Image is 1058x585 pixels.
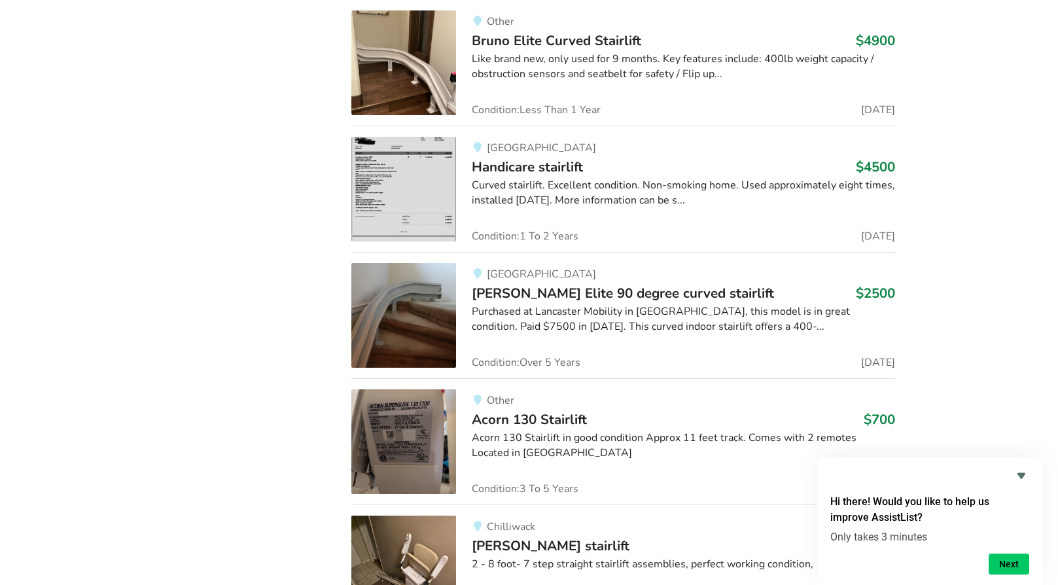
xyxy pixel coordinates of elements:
span: Chilliwack [487,520,535,534]
span: Other [487,393,514,408]
span: Bruno Elite Curved Stairlift [472,31,641,50]
h3: $4900 [856,32,895,49]
div: Curved stairlift. Excellent condition. Non-smoking home. Used approximately eight times, installe... [472,178,895,208]
button: Next question [989,554,1029,575]
a: mobility-bruno elite 90 degree curved stairlift[GEOGRAPHIC_DATA][PERSON_NAME] Elite 90 degree cur... [351,252,895,378]
span: [GEOGRAPHIC_DATA] [487,267,596,281]
span: Condition: 3 To 5 Years [472,484,578,494]
img: mobility-bruno elite curved stairlift [351,10,456,115]
span: [DATE] [861,231,895,241]
img: mobility-handicare stairlift [351,137,456,241]
span: [DATE] [861,357,895,368]
span: Condition: Less Than 1 Year [472,105,601,115]
button: Hide survey [1014,468,1029,484]
div: Purchased at Lancaster Mobility in [GEOGRAPHIC_DATA], this model is in great condition. Paid $750... [472,304,895,334]
span: Handicare stairlift [472,158,583,176]
img: mobility-bruno elite 90 degree curved stairlift [351,263,456,368]
a: mobility-acorn 130 stairlift OtherAcorn 130 Stairlift$700Acorn 130 Stairlift in good condition Ap... [351,378,895,505]
span: Acorn 130 Stairlift [472,410,587,429]
span: [PERSON_NAME] Elite 90 degree curved stairlift [472,284,774,302]
p: Only takes 3 minutes [830,531,1029,543]
span: Condition: Over 5 Years [472,357,580,368]
h3: $4500 [856,158,895,175]
img: mobility-acorn 130 stairlift [351,389,456,494]
h3: $700 [864,411,895,428]
div: Like brand new, only used for 9 months. Key features include: 400lb weight capacity / obstruction... [472,52,895,82]
span: [GEOGRAPHIC_DATA] [487,141,596,155]
div: Acorn 130 Stairlift in good condition Approx 11 feet track. Comes with 2 remotes Located in [GEOG... [472,431,895,461]
span: Other [487,14,514,29]
span: [DATE] [861,105,895,115]
div: Hi there! Would you like to help us improve AssistList? [830,468,1029,575]
h2: Hi there! Would you like to help us improve AssistList? [830,494,1029,525]
div: 2 - 8 foot- 7 step straight stairlift assemblies, perfect working condition, [472,557,895,572]
h3: $2500 [856,285,895,302]
a: mobility-handicare stairlift[GEOGRAPHIC_DATA]Handicare stairlift$4500Curved stairlift. Excellent ... [351,126,895,252]
span: [PERSON_NAME] stairlift [472,537,629,555]
span: Condition: 1 To 2 Years [472,231,578,241]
